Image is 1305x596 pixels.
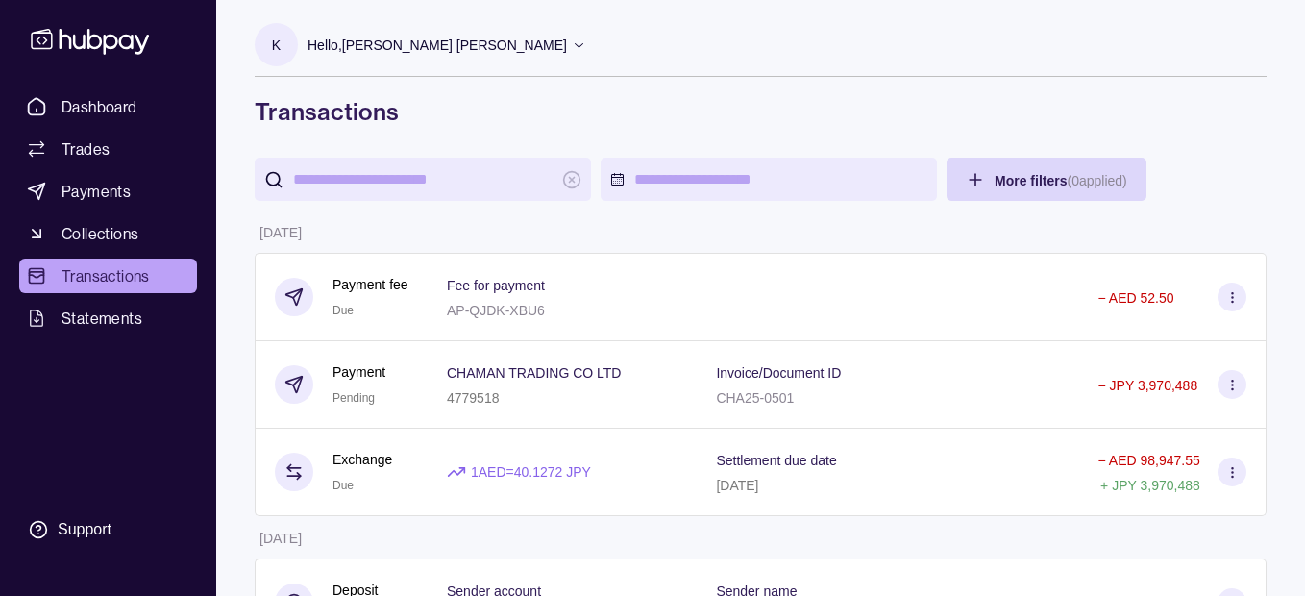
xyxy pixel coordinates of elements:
p: − JPY 3,970,488 [1098,378,1198,393]
div: Support [58,519,111,540]
p: − AED 98,947.55 [1098,453,1200,468]
span: More filters [995,173,1127,188]
span: Collections [62,222,138,245]
p: 4779518 [447,390,500,406]
p: K [272,35,281,56]
p: Settlement due date [716,453,836,468]
p: Payment fee [332,274,408,295]
p: Fee for payment [447,278,545,293]
span: Trades [62,137,110,161]
span: Transactions [62,264,150,287]
p: CHAMAN TRADING CO LTD [447,365,622,381]
p: [DATE] [716,478,758,493]
a: Dashboard [19,89,197,124]
p: Hello, [PERSON_NAME] [PERSON_NAME] [308,35,567,56]
span: Due [332,304,354,317]
span: Payments [62,180,131,203]
button: More filters(0applied) [947,158,1146,201]
p: AP-QJDK-XBU6 [447,303,545,318]
span: Statements [62,307,142,330]
p: [DATE] [259,531,302,546]
p: Invoice/Document ID [716,365,841,381]
p: + JPY 3,970,488 [1100,478,1200,493]
p: [DATE] [259,225,302,240]
p: CHA25-0501 [716,390,794,406]
p: Payment [332,361,385,383]
a: Trades [19,132,197,166]
p: ( 0 applied) [1067,173,1126,188]
h1: Transactions [255,96,1267,127]
a: Statements [19,301,197,335]
input: search [293,158,553,201]
p: 1 AED = 40.1272 JPY [471,461,591,483]
span: Due [332,479,354,492]
span: Pending [332,391,375,405]
a: Transactions [19,259,197,293]
a: Collections [19,216,197,251]
span: Dashboard [62,95,137,118]
a: Payments [19,174,197,209]
p: − AED 52.50 [1098,290,1174,306]
a: Support [19,509,197,550]
p: Exchange [332,449,392,470]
